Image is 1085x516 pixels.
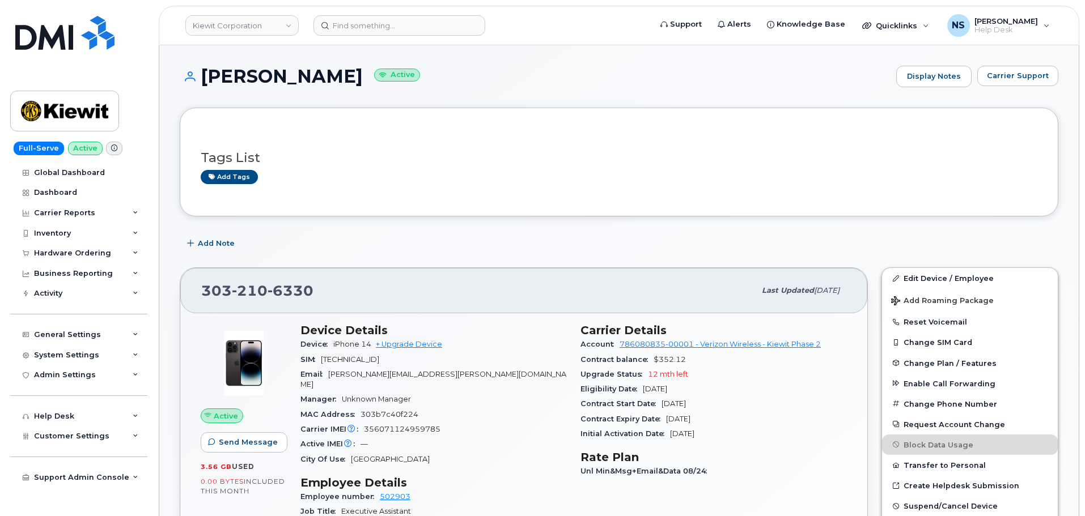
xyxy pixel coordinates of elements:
[904,502,998,510] span: Suspend/Cancel Device
[376,340,442,348] a: + Upgrade Device
[977,66,1058,86] button: Carrier Support
[214,411,238,421] span: Active
[904,379,995,387] span: Enable Call Forwarding
[882,332,1058,352] button: Change SIM Card
[300,395,342,403] span: Manager
[300,492,380,501] span: Employee number
[662,399,686,408] span: [DATE]
[891,296,994,307] span: Add Roaming Package
[232,282,268,299] span: 210
[300,323,567,337] h3: Device Details
[342,395,411,403] span: Unknown Manager
[300,425,364,433] span: Carrier IMEI
[654,355,686,364] span: $352.12
[882,312,1058,332] button: Reset Voicemail
[333,340,371,348] span: iPhone 14
[300,440,361,448] span: Active IMEI
[882,475,1058,496] a: Create Helpdesk Submission
[300,410,361,419] span: MAC Address
[580,467,713,475] span: Unl Min&Msg+Email&Data 08/24
[814,286,840,295] span: [DATE]
[300,455,351,463] span: City Of Use
[882,268,1058,288] a: Edit Device / Employee
[201,432,287,453] button: Send Message
[300,476,567,489] h3: Employee Details
[300,355,321,364] span: SIM
[580,450,847,464] h3: Rate Plan
[219,437,278,447] span: Send Message
[580,399,662,408] span: Contract Start Date
[364,425,440,433] span: 356071124959785
[580,429,670,438] span: Initial Activation Date
[882,288,1058,312] button: Add Roaming Package
[580,370,648,378] span: Upgrade Status
[882,373,1058,394] button: Enable Call Forwarding
[620,340,821,348] a: 786080835-00001 - Verizon Wireless - Kiewit Phase 2
[580,355,654,364] span: Contract balance
[762,286,814,295] span: Last updated
[201,477,244,485] span: 0.00 Bytes
[201,170,258,184] a: Add tags
[268,282,313,299] span: 6330
[300,370,328,378] span: Email
[300,507,341,515] span: Job Title
[201,282,313,299] span: 303
[210,329,278,397] img: image20231002-3703462-njx0qo.jpeg
[232,462,255,471] span: used
[300,340,333,348] span: Device
[361,410,418,419] span: 303b7c40f224
[580,385,643,393] span: Eligibility Date
[670,429,694,438] span: [DATE]
[201,151,1037,165] h3: Tags List
[882,353,1058,373] button: Change Plan / Features
[882,496,1058,516] button: Suspend/Cancel Device
[987,70,1049,81] span: Carrier Support
[580,340,620,348] span: Account
[882,414,1058,434] button: Request Account Change
[643,385,667,393] span: [DATE]
[361,440,368,448] span: —
[180,233,244,254] button: Add Note
[580,415,666,423] span: Contract Expiry Date
[648,370,688,378] span: 12 mth left
[882,394,1058,414] button: Change Phone Number
[896,66,972,87] a: Display Notes
[198,238,235,249] span: Add Note
[666,415,690,423] span: [DATE]
[201,463,232,471] span: 3.56 GB
[1036,467,1076,508] iframe: Messenger Launcher
[180,66,891,86] h1: [PERSON_NAME]
[341,507,411,515] span: Executive Assistant
[580,323,847,337] h3: Carrier Details
[904,359,997,367] span: Change Plan / Features
[882,455,1058,475] button: Transfer to Personal
[374,69,420,82] small: Active
[300,370,566,389] span: [PERSON_NAME][EMAIL_ADDRESS][PERSON_NAME][DOMAIN_NAME]
[321,355,379,364] span: [TECHNICAL_ID]
[380,492,410,501] a: 502903
[882,434,1058,455] button: Block Data Usage
[351,455,430,463] span: [GEOGRAPHIC_DATA]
